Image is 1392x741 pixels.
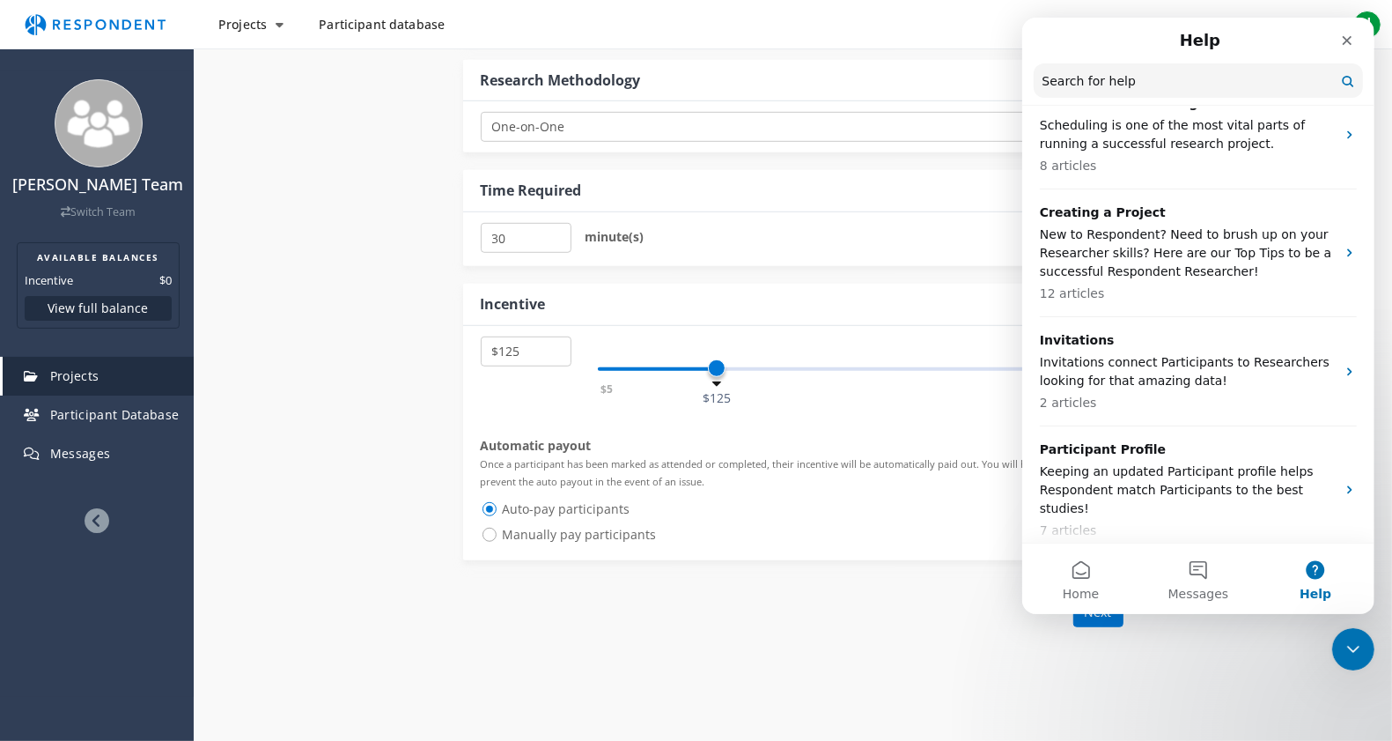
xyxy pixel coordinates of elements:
a: Help and support [1124,7,1160,42]
iframe: Intercom live chat [1022,18,1374,614]
section: Balance summary [17,242,180,329]
span: $5 [598,381,615,397]
span: $125 [700,389,733,408]
h4: [PERSON_NAME] Team [11,176,185,194]
button: J [1350,9,1385,41]
button: View full balance [25,296,172,321]
img: team_avatar_256.png [55,79,143,167]
span: Projects [50,367,99,384]
span: Projects [218,16,267,33]
button: Julianna Almeria Team [1167,9,1343,41]
span: Participant Database [50,406,180,423]
span: Manually pay participants [481,524,657,545]
h2: AVAILABLE BALANCES [25,250,172,264]
iframe: Intercom live chat [1332,628,1374,671]
span: [PERSON_NAME] Team [1201,16,1339,33]
span: J [1353,11,1381,39]
span: Auto-pay participants [481,499,630,520]
div: Incentive [481,294,546,315]
dd: $0 [159,271,172,289]
div: Time Required [481,181,582,201]
img: respondent-logo.png [14,8,176,41]
a: Message participants [1082,7,1117,42]
small: Once a participant has been marked as attended or completed, their incentive will be automaticall... [481,457,1099,488]
a: Participant database [305,9,459,41]
a: Switch Team [61,204,136,219]
span: Participant database [319,16,445,33]
button: Projects [204,9,298,41]
span: Messages [50,445,111,462]
label: minute(s) [585,223,644,251]
dt: Incentive [25,271,73,289]
div: Research Methodology [481,70,641,91]
strong: Automatic payout [481,437,592,454]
